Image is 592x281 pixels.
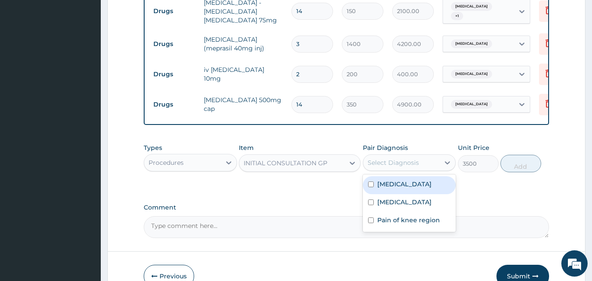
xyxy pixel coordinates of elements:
div: Select Diagnosis [368,158,419,167]
label: Pain of knee region [377,216,440,224]
span: [MEDICAL_DATA] [451,39,492,48]
span: [MEDICAL_DATA] [451,2,492,11]
div: Chat with us now [46,49,147,60]
img: d_794563401_company_1708531726252_794563401 [16,44,35,66]
div: Minimize live chat window [144,4,165,25]
label: Unit Price [458,143,489,152]
div: INITIAL CONSULTATION GP [244,159,327,167]
span: + 1 [451,12,463,21]
label: Pair Diagnosis [363,143,408,152]
td: iv [MEDICAL_DATA] 10mg [199,61,287,87]
td: Drugs [149,36,199,52]
span: We're online! [51,85,121,173]
td: [MEDICAL_DATA] 500mg cap [199,91,287,117]
span: [MEDICAL_DATA] [451,100,492,109]
td: [MEDICAL_DATA] (meprasil 40mg inj) [199,31,287,57]
label: [MEDICAL_DATA] [377,180,432,189]
td: Drugs [149,96,199,113]
span: [MEDICAL_DATA] [451,70,492,78]
button: Add [500,155,541,172]
label: Item [239,143,254,152]
textarea: Type your message and hit 'Enter' [4,188,167,218]
td: Drugs [149,3,199,19]
label: [MEDICAL_DATA] [377,198,432,206]
div: Procedures [149,158,184,167]
td: Drugs [149,66,199,82]
label: Comment [144,204,549,211]
label: Types [144,144,162,152]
